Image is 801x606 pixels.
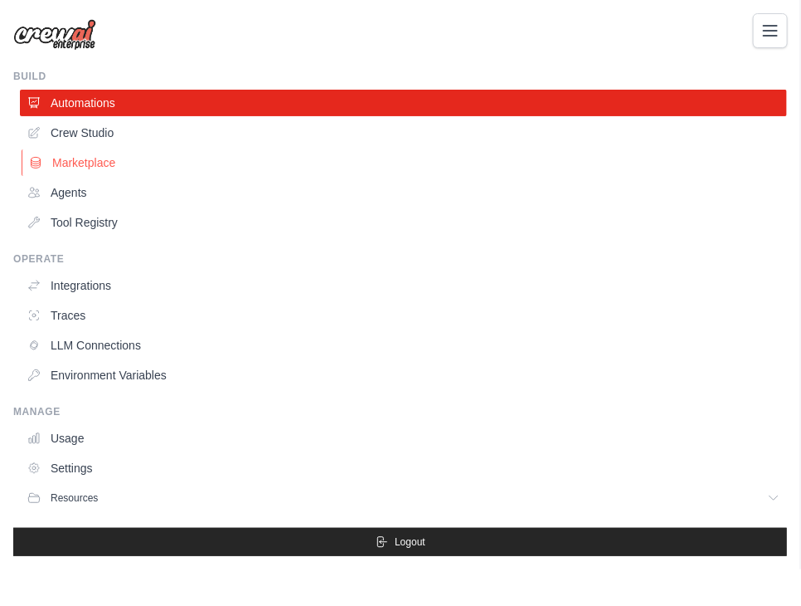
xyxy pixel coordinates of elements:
a: LLM Connections [20,332,787,359]
a: Traces [20,302,787,329]
div: Operate [13,252,787,266]
a: Marketplace [22,149,789,176]
span: Resources [51,491,98,505]
div: Build [13,70,787,83]
a: Environment Variables [20,362,787,389]
div: Manage [13,405,787,418]
a: Integrations [20,272,787,299]
div: Chat-Widget [718,526,801,606]
a: Agents [20,179,787,206]
button: Toggle navigation [753,13,788,48]
a: Crew Studio [20,120,787,146]
a: Settings [20,455,787,481]
a: Usage [20,425,787,452]
a: Automations [20,90,787,116]
a: Tool Registry [20,209,787,236]
button: Resources [20,485,787,511]
img: Logo [13,19,96,51]
iframe: Chat Widget [718,526,801,606]
button: Logout [13,528,787,556]
span: Logout [395,535,425,549]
